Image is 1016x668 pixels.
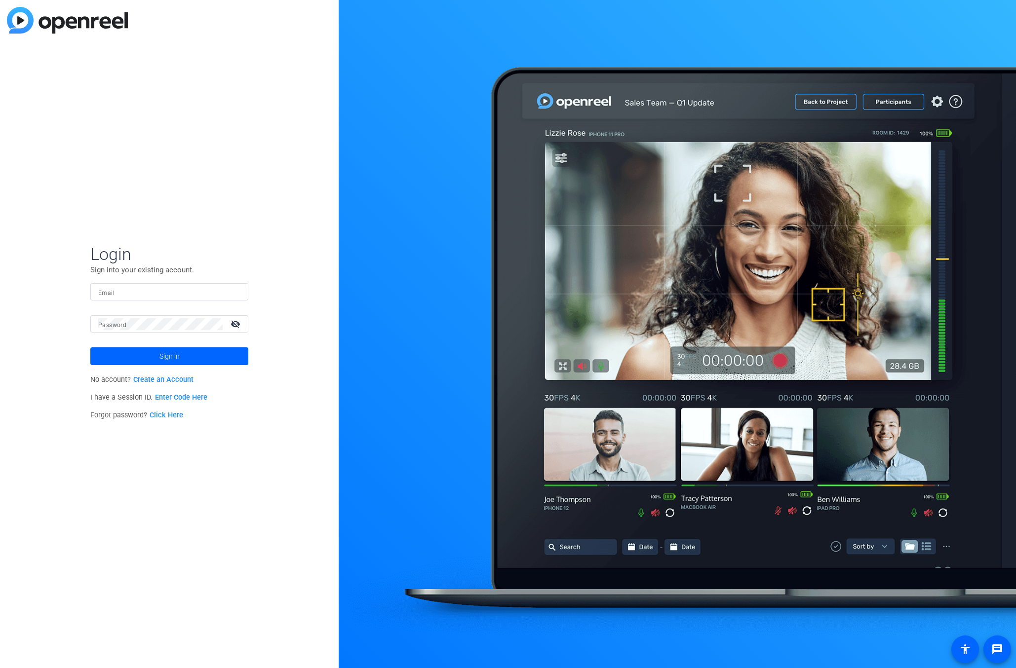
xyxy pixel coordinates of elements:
mat-icon: visibility_off [225,317,248,331]
span: Login [90,244,248,264]
a: Enter Code Here [155,393,207,402]
span: Forgot password? [90,411,183,419]
mat-icon: accessibility [959,643,971,655]
mat-label: Password [98,322,126,329]
p: Sign into your existing account. [90,264,248,275]
button: Sign in [90,347,248,365]
a: Click Here [150,411,183,419]
span: No account? [90,375,194,384]
span: Sign in [159,344,180,369]
input: Enter Email Address [98,286,240,298]
img: blue-gradient.svg [7,7,128,34]
mat-label: Email [98,290,115,297]
mat-icon: message [991,643,1003,655]
span: I have a Session ID. [90,393,207,402]
a: Create an Account [133,375,194,384]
